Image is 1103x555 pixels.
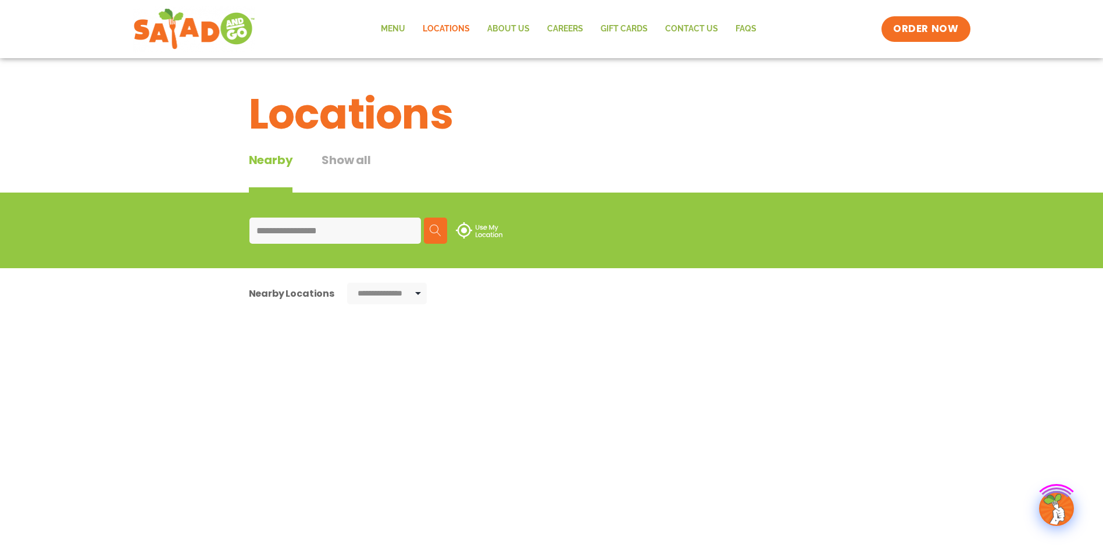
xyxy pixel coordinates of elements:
div: Nearby [249,151,293,193]
span: ORDER NOW [893,22,958,36]
a: FAQs [727,16,765,42]
nav: Menu [372,16,765,42]
a: About Us [479,16,538,42]
div: Nearby Locations [249,286,334,301]
a: GIFT CARDS [592,16,656,42]
h1: Locations [249,83,855,145]
div: Tabbed content [249,151,400,193]
img: use-location.svg [456,222,502,239]
a: ORDER NOW [881,16,970,42]
a: Menu [372,16,414,42]
a: Careers [538,16,592,42]
a: Locations [414,16,479,42]
button: Show all [322,151,370,193]
img: search.svg [430,225,441,236]
img: new-SAG-logo-768×292 [133,6,256,52]
a: Contact Us [656,16,727,42]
